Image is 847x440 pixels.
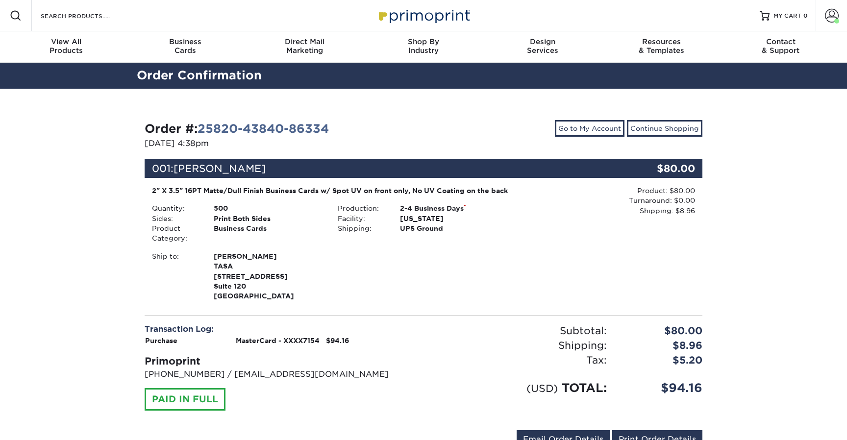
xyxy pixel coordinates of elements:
[483,31,602,63] a: DesignServices
[214,271,323,281] span: [STREET_ADDRESS]
[7,37,126,55] div: Products
[236,337,320,344] strong: MasterCard - XXXX7154
[423,353,614,367] div: Tax:
[145,214,206,223] div: Sides:
[214,281,323,291] span: Suite 120
[602,37,721,46] span: Resources
[245,37,364,46] span: Direct Mail
[145,159,609,178] div: 001:
[364,37,483,46] span: Shop By
[614,379,710,397] div: $94.16
[145,223,206,244] div: Product Category:
[40,10,135,22] input: SEARCH PRODUCTS.....
[330,214,392,223] div: Facility:
[7,37,126,46] span: View All
[152,186,509,196] div: 2" X 3.5" 16PT Matte/Dull Finish Business Cards w/ Spot UV on front only, No UV Coating on the back
[364,37,483,55] div: Industry
[145,323,416,335] div: Transaction Log:
[483,37,602,55] div: Services
[609,159,702,178] div: $80.00
[245,31,364,63] a: Direct MailMarketing
[145,251,206,301] div: Ship to:
[145,368,416,380] p: [PHONE_NUMBER] / [EMAIL_ADDRESS][DOMAIN_NAME]
[555,120,624,137] a: Go to My Account
[364,31,483,63] a: Shop ByIndustry
[145,138,416,149] p: [DATE] 4:38pm
[129,67,718,85] h2: Order Confirmation
[526,382,558,394] small: (USD)
[145,203,206,213] div: Quantity:
[174,163,266,174] span: [PERSON_NAME]
[330,223,392,233] div: Shipping:
[517,186,695,216] div: Product: $80.00 Turnaround: $0.00 Shipping: $8.96
[393,214,517,223] div: [US_STATE]
[245,37,364,55] div: Marketing
[721,37,840,46] span: Contact
[721,37,840,55] div: & Support
[126,31,245,63] a: BusinessCards
[126,37,245,46] span: Business
[145,122,329,136] strong: Order #:
[562,381,607,395] span: TOTAL:
[145,388,225,411] div: PAID IN FULL
[393,203,517,213] div: 2-4 Business Days
[803,12,808,19] span: 0
[214,251,323,261] span: [PERSON_NAME]
[602,37,721,55] div: & Templates
[627,120,702,137] a: Continue Shopping
[423,338,614,353] div: Shipping:
[206,203,330,213] div: 500
[614,353,710,367] div: $5.20
[206,223,330,244] div: Business Cards
[423,323,614,338] div: Subtotal:
[721,31,840,63] a: Contact& Support
[214,261,323,271] span: TASA
[614,338,710,353] div: $8.96
[773,12,801,20] span: MY CART
[330,203,392,213] div: Production:
[393,223,517,233] div: UPS Ground
[145,354,416,368] div: Primoprint
[126,37,245,55] div: Cards
[483,37,602,46] span: Design
[374,5,473,26] img: Primoprint
[198,122,329,136] a: 25820-43840-86334
[326,337,349,344] strong: $94.16
[145,337,177,344] strong: Purchase
[214,251,323,300] strong: [GEOGRAPHIC_DATA]
[614,323,710,338] div: $80.00
[602,31,721,63] a: Resources& Templates
[206,214,330,223] div: Print Both Sides
[7,31,126,63] a: View AllProducts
